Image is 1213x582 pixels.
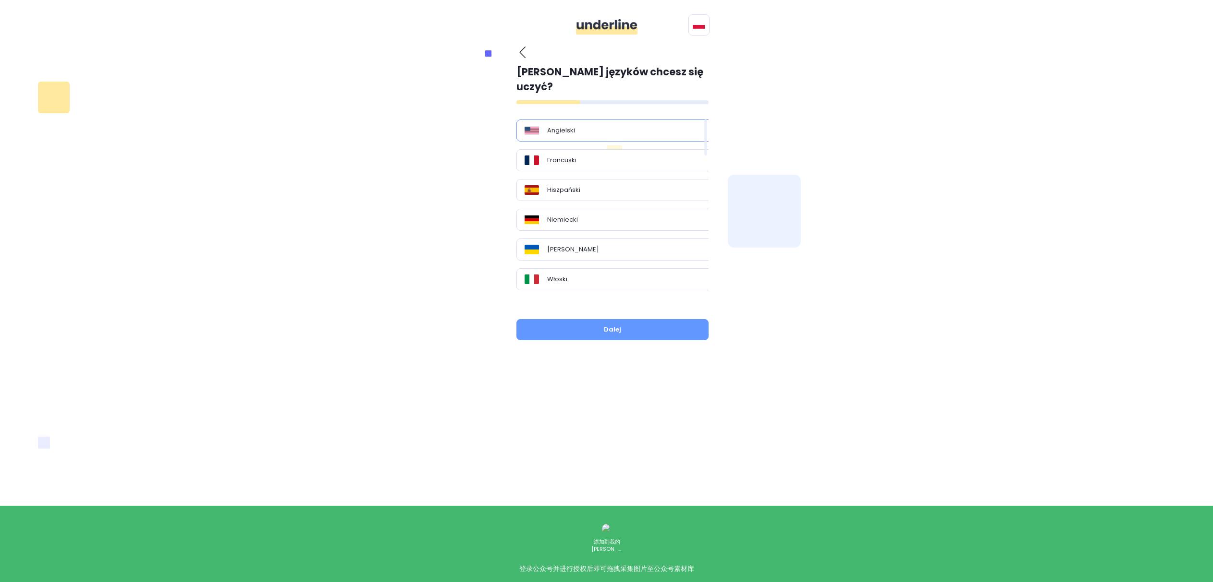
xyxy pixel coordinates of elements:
img: Flag_of_France.svg [525,155,539,165]
img: Flag_of_Germany.svg [525,215,539,225]
p: Angielski [547,126,575,135]
button: Dalej [516,319,709,340]
img: svg+xml;base64,PHN2ZyB4bWxucz0iaHR0cDovL3d3dy53My5vcmcvMjAwMC9zdmciIGlkPSJGbGFnIG9mIFBvbGFuZCIgdm... [693,21,705,29]
p: Hiszpański [547,185,580,195]
img: Flag_of_Spain.svg [525,185,539,195]
p: Niemiecki [547,215,578,225]
img: Flag_of_Italy.svg [525,274,539,284]
p: Francuski [547,155,576,165]
p: [PERSON_NAME] [547,245,599,254]
p: Włoski [547,274,567,284]
p: Inne języki [516,302,716,313]
img: Flag_of_the_United_States.svg [525,126,539,135]
img: ddgMu+Zv+CXDCfumCWfsmuPlDdRfDDxAd9LAAAAAAElFTkSuQmCC [576,19,637,35]
p: [PERSON_NAME] języków chcesz się uczyć? [516,64,709,95]
img: Flag_of_Ukraine.svg [525,245,539,254]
